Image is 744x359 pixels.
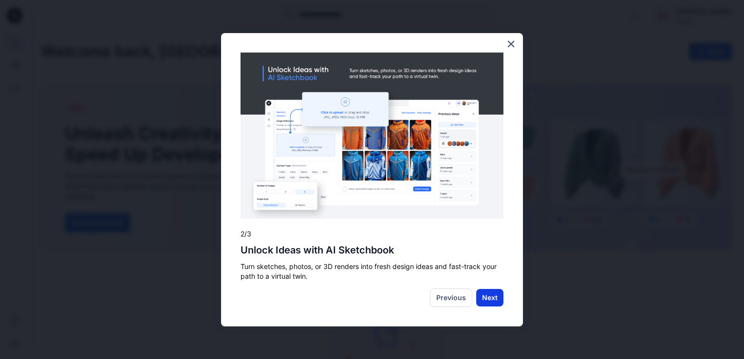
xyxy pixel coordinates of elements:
button: Next [476,289,503,306]
button: Close [506,36,516,52]
h2: Unlock Ideas with AI Sketchbook [241,244,503,256]
p: 2/3 [241,229,503,239]
button: Previous [430,288,472,307]
p: Turn sketches, photos, or 3D renders into fresh design ideas and fast-track your path to a virtua... [241,262,503,281]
